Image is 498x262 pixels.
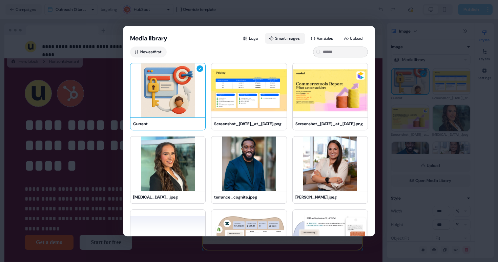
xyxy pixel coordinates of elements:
img: Current [130,63,205,117]
img: Screenshot_2025-08-26_at_19.11.19.png [293,63,368,117]
img: terrance_cognite.jpeg [211,136,286,191]
button: Smart images [265,33,305,44]
img: emma_cognite.jpeg [293,136,368,191]
div: Screenshot_[DATE]_at_[DATE].png [214,120,284,127]
img: makena_.jpeg [130,136,205,191]
div: [PERSON_NAME].jpeg [295,194,365,201]
div: Current [133,120,203,127]
button: Logo [239,33,264,44]
button: Upload [340,33,368,44]
button: Media library [130,34,167,42]
div: [MEDICAL_DATA]_.jpeg [133,194,203,201]
button: Variables [307,33,338,44]
img: Screenshot_2025-08-26_at_19.12.19.png [211,63,286,117]
div: Screenshot_[DATE]_at_[DATE].png [295,120,365,127]
button: Newestfirst [130,46,167,57]
div: terrance_cognite.jpeg [214,194,284,201]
